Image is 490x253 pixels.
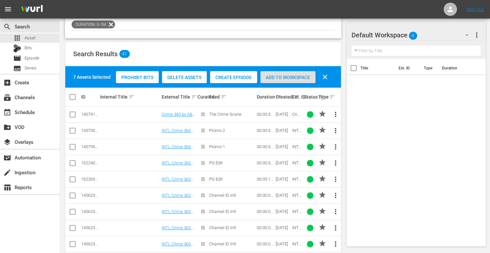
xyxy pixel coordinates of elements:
div: 145623699 [81,209,98,214]
div: Curated [197,94,207,100]
div: [DATE] [276,241,290,246]
span: PG Edit [209,177,223,182]
div: External Title [162,93,195,101]
span: Bits [25,45,32,51]
div: [DATE] [276,177,290,182]
th: Duration [438,59,478,77]
span: menu [4,5,12,13]
a: INTL Crime 360 Promo 15 PG [162,177,193,187]
span: Asset [25,35,35,41]
a: INTL Crime 360 Channel ID 1 [162,193,193,203]
div: 00:00:04.138 [256,241,273,246]
span: Promo 1 [209,144,225,149]
span: more_vert [332,208,340,216]
button: more_vert [328,236,344,252]
span: PROMO [318,110,326,118]
a: Crime 360 by A&E The Crime Scene 30 [162,112,195,127]
div: 145795180 [81,144,98,149]
div: Ext. ID [292,94,302,100]
span: VOD [3,123,11,131]
span: INTL Crime 360 Channel ID 1 [292,193,302,228]
span: more_vert [332,143,340,151]
div: Status [304,93,316,101]
div: 00:00:03.003 [256,225,273,230]
div: 140791217 [81,112,98,117]
div: 162240499 [81,160,98,165]
span: PROMO [318,158,326,166]
th: Title [360,59,395,77]
button: Create Episode [210,71,257,83]
button: more_vert [328,171,344,187]
span: INTL Crime 360 Channel ID 2 [292,209,302,244]
span: Episode [25,55,39,62]
div: 00:00:30.101 [256,128,273,133]
span: Channel ID Intl [209,241,236,246]
span: more_vert [332,175,340,183]
span: Promo 2 [209,128,225,133]
span: PROMO [318,207,326,215]
div: Bits [13,44,21,52]
span: The Crime Scene [209,112,242,117]
button: more_vert [328,123,344,139]
span: Channel ID Intl [209,193,236,198]
span: 0 [409,29,417,43]
div: 00:00:01.066 [256,193,273,198]
div: Feed [209,93,254,101]
span: Create Episode [210,75,257,80]
div: [DATE] [276,144,290,149]
span: Channel ID Intl [209,225,236,230]
div: 7 Assets Selected [73,74,111,80]
div: [DATE] [276,128,290,133]
div: [DATE] [276,193,290,198]
a: INTL Crime 360 Channel ID 2 [162,209,193,219]
span: Search Results [73,50,118,58]
button: more_vert [328,139,344,155]
button: Delete Assets [162,71,207,83]
span: Prohibit Bits [116,75,159,80]
span: Channels [3,94,11,102]
div: 00:00:30.101 [256,160,273,165]
span: INTL Crime 360 Promo 15 [292,177,301,211]
div: Duration [256,93,273,101]
span: Series [25,65,36,71]
span: Automation [3,154,11,162]
a: INTL Crime 360 Promo 30 [162,144,193,154]
button: clear [317,69,333,85]
div: 145795176 [81,128,98,133]
div: 00:00:15.015 [256,177,273,182]
span: clear [321,73,329,81]
span: Add to Workspace [260,75,315,80]
span: Channel ID Intl [209,209,236,214]
span: PROMO [318,223,326,231]
span: Search [3,23,11,31]
button: more_vert [328,204,344,220]
div: 00:00:30.101 [256,144,273,149]
a: INTL Crime 360 Promo 30 PG [162,160,193,170]
span: more_vert [332,224,340,232]
div: ID [81,94,98,100]
span: Episode [13,54,21,62]
th: Type [420,59,438,77]
span: INTL Crime 360 Promo 30 [292,128,301,163]
button: more_vert [328,155,344,171]
button: more_vert [473,27,481,43]
span: Reports [3,184,11,191]
span: Series [13,64,21,72]
span: PROMO [318,126,326,134]
div: Created [276,93,290,101]
button: more_vert [328,220,344,236]
span: PROMO [318,239,326,247]
div: [DATE] [276,112,290,117]
span: more_vert [332,191,340,199]
div: [DATE] [276,160,290,165]
span: more_vert [332,159,340,167]
button: more_vert [328,188,344,203]
span: PROMO [318,142,326,150]
span: PG Edit [209,160,223,165]
span: more_vert [332,110,340,118]
span: more_vert [473,31,481,39]
div: 00:00:30.030 [256,112,273,117]
span: PROMO [318,191,326,199]
div: 162269429 [81,177,98,182]
span: sort [191,94,197,100]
